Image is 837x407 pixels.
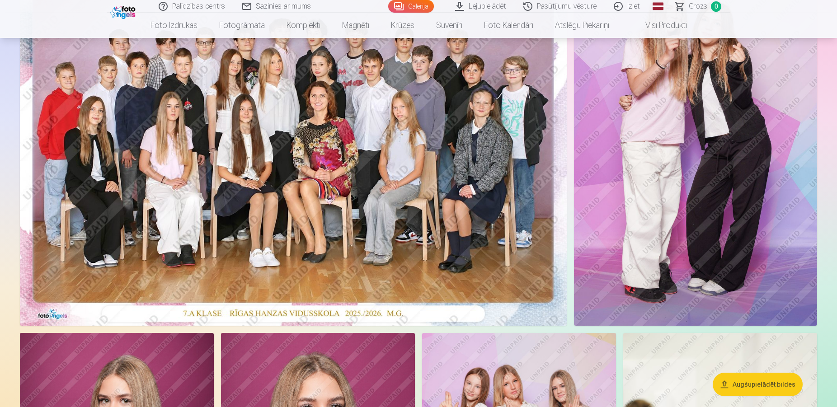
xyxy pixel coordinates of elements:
[276,13,331,38] a: Komplekti
[425,13,473,38] a: Suvenīri
[711,1,721,12] span: 0
[110,4,138,19] img: /fa1
[140,13,208,38] a: Foto izdrukas
[713,373,803,396] button: Augšupielādēt bildes
[689,1,707,12] span: Grozs
[331,13,380,38] a: Magnēti
[380,13,425,38] a: Krūzes
[208,13,276,38] a: Fotogrāmata
[473,13,544,38] a: Foto kalendāri
[544,13,620,38] a: Atslēgu piekariņi
[620,13,698,38] a: Visi produkti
